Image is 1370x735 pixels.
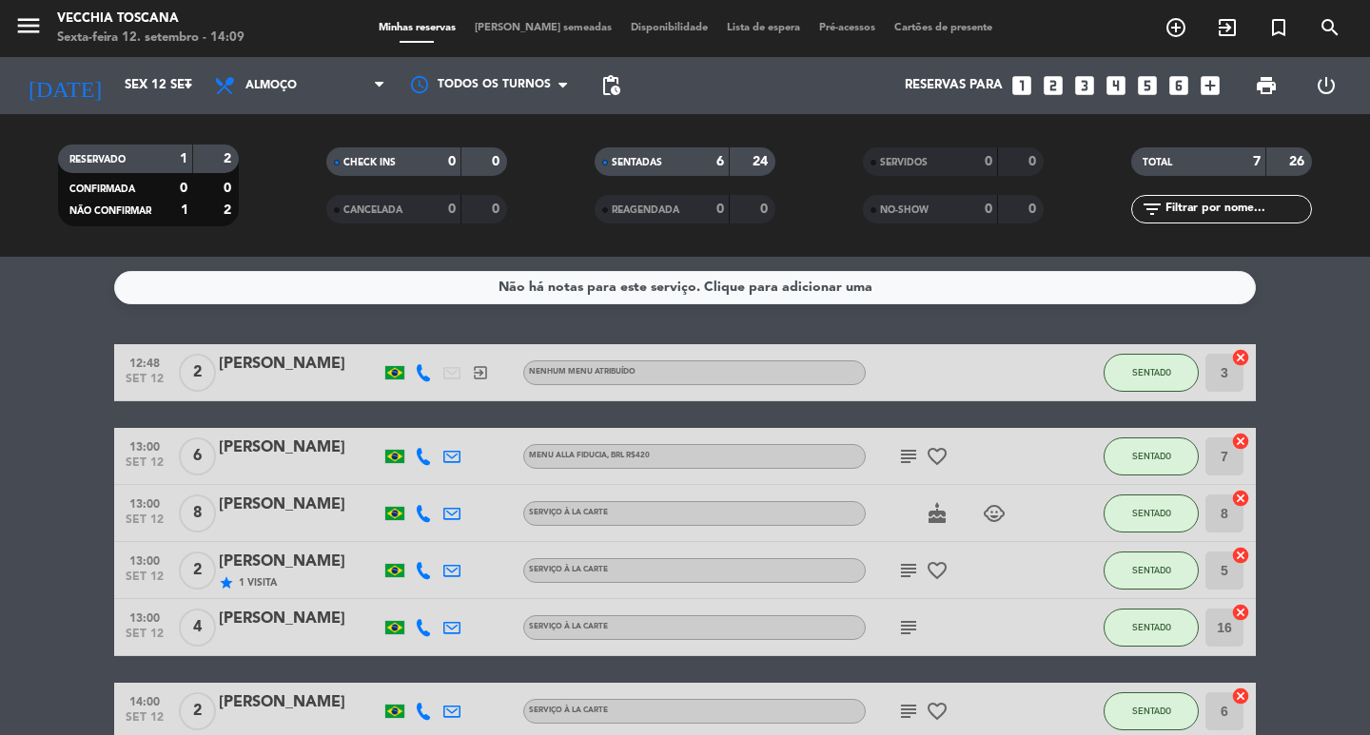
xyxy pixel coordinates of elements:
[179,551,216,590] span: 2
[1319,16,1341,39] i: search
[1028,203,1040,216] strong: 0
[1164,16,1187,39] i: add_circle_outline
[1072,73,1097,98] i: looks_3
[179,494,216,532] span: 8
[219,575,234,590] i: star
[926,559,949,582] i: favorite_border
[985,155,992,168] strong: 0
[1231,348,1250,367] i: cancel
[179,354,216,392] span: 2
[1216,16,1239,39] i: exit_to_app
[529,368,636,376] span: Nenhum menu atribuído
[245,79,297,92] span: Almoço
[121,513,168,535] span: set 12
[121,549,168,571] span: 13:00
[179,692,216,730] span: 2
[926,445,949,468] i: favorite_border
[492,203,503,216] strong: 0
[121,571,168,592] span: set 12
[1255,74,1278,97] span: print
[1104,551,1199,590] button: SENTADO
[499,277,872,299] div: Não há notas para este serviço. Clique para adicionar uma
[621,23,717,33] span: Disponibilidade
[179,437,216,475] span: 6
[121,606,168,628] span: 13:00
[529,509,608,516] span: Serviço à la carte
[716,203,724,216] strong: 0
[69,184,135,194] span: CONFIRMADA
[121,435,168,456] span: 13:00
[1231,603,1250,622] i: cancel
[369,23,465,33] span: Minhas reservas
[880,158,928,167] span: SERVIDOS
[224,182,235,195] strong: 0
[1135,73,1160,98] i: looks_5
[905,78,1003,93] span: Reservas para
[1132,367,1171,377] span: SENTADO
[1104,609,1199,647] button: SENTADO
[177,74,200,97] i: arrow_drop_down
[716,155,724,168] strong: 6
[1231,489,1250,508] i: cancel
[1132,565,1171,575] span: SENTADO
[1231,687,1250,706] i: cancel
[1104,73,1128,98] i: looks_4
[180,152,187,165] strong: 1
[926,502,949,525] i: cake
[717,23,810,33] span: Lista de espera
[180,182,187,195] strong: 0
[1198,73,1223,98] i: add_box
[343,205,402,215] span: CANCELADA
[1166,73,1191,98] i: looks_6
[753,155,772,168] strong: 24
[880,205,929,215] span: NO-SHOW
[1104,437,1199,475] button: SENTADO
[897,700,920,723] i: subject
[219,493,381,517] div: [PERSON_NAME]
[219,352,381,377] div: [PERSON_NAME]
[1132,508,1171,518] span: SENTADO
[1231,546,1250,565] i: cancel
[983,502,1006,525] i: child_care
[1132,622,1171,632] span: SENTADO
[14,11,43,47] button: menu
[1253,155,1261,168] strong: 7
[121,628,168,649] span: set 12
[897,616,920,639] i: subject
[1231,432,1250,451] i: cancel
[1289,155,1308,168] strong: 26
[1104,692,1199,730] button: SENTADO
[1132,451,1171,461] span: SENTADO
[69,206,151,216] span: NÃO CONFIRMAR
[343,158,396,167] span: CHECK INS
[529,566,608,573] span: Serviço à la carte
[1104,494,1199,532] button: SENTADO
[219,550,381,574] div: [PERSON_NAME]
[599,74,622,97] span: pending_actions
[926,700,949,723] i: favorite_border
[1267,16,1290,39] i: turned_in_not
[239,575,277,590] span: 1 Visita
[1009,73,1034,98] i: looks_one
[529,706,608,714] span: Serviço à la carte
[121,711,168,733] span: set 12
[985,203,992,216] strong: 0
[897,559,920,582] i: subject
[1104,354,1199,392] button: SENTADO
[472,364,489,381] i: exit_to_app
[1132,706,1171,716] span: SENTADO
[607,452,650,459] span: , BRL R$420
[1041,73,1066,98] i: looks_two
[219,607,381,631] div: [PERSON_NAME]
[224,203,235,217] strong: 2
[1143,158,1172,167] span: TOTAL
[179,609,216,647] span: 4
[121,492,168,513] span: 13:00
[612,205,679,215] span: REAGENDADA
[1028,155,1040,168] strong: 0
[529,623,608,630] span: Serviço à la carte
[529,452,650,459] span: Menu alla Fiducia
[57,29,245,48] div: Sexta-feira 12. setembro - 14:09
[224,152,235,165] strong: 2
[897,445,920,468] i: subject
